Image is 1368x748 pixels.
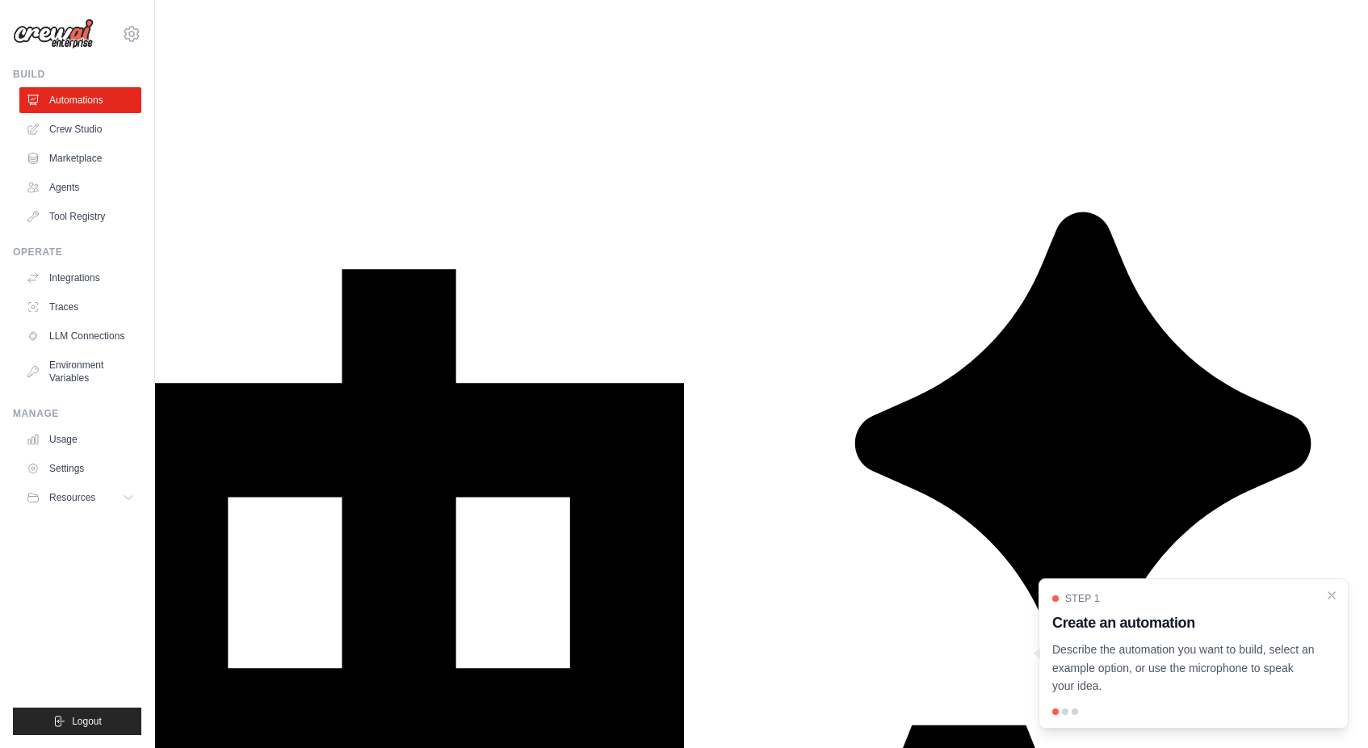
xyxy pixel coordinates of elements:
span: Resources [49,491,95,504]
div: Operate [13,246,141,258]
button: Logout [13,708,141,735]
a: Crew Studio [19,116,141,142]
span: Logout [72,715,102,728]
a: Tool Registry [19,204,141,229]
a: Traces [19,294,141,320]
a: Integrations [19,265,141,291]
div: Manage [13,407,141,420]
a: Environment Variables [19,352,141,391]
span: Step 1 [1065,592,1100,605]
a: Marketplace [19,145,141,171]
a: Automations [19,87,141,113]
button: Resources [19,485,141,511]
p: Describe the automation you want to build, select an example option, or use the microphone to spe... [1052,641,1316,695]
a: LLM Connections [19,323,141,349]
h3: Create an automation [1052,611,1316,634]
a: Settings [19,456,141,481]
a: Usage [19,427,141,452]
button: Close walkthrough [1325,589,1338,602]
img: Logo [13,19,94,49]
div: Build [13,68,141,81]
a: Agents [19,174,141,200]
